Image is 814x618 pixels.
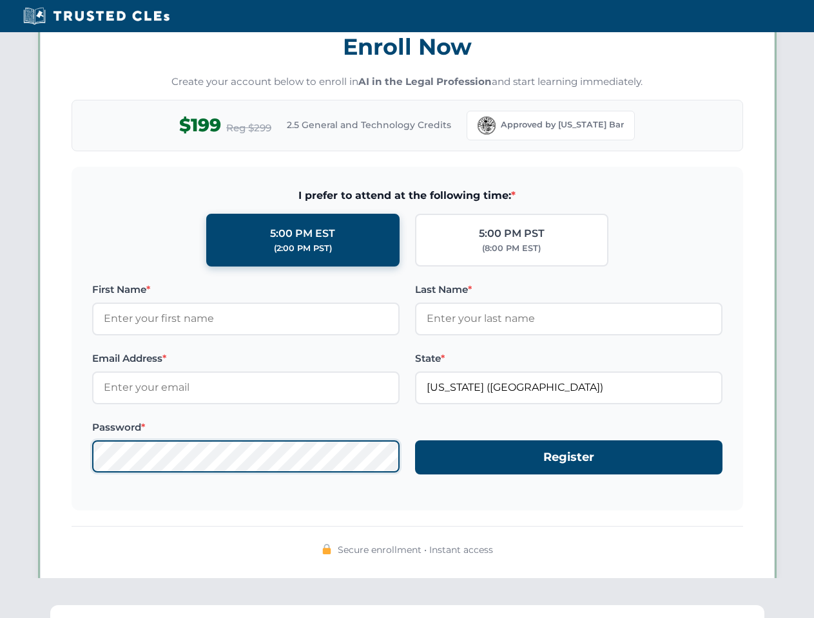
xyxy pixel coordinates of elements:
[92,420,400,435] label: Password
[287,118,451,132] span: 2.5 General and Technology Credits
[92,187,722,204] span: I prefer to attend at the following time:
[72,26,743,67] h3: Enroll Now
[338,543,493,557] span: Secure enrollment • Instant access
[322,544,332,554] img: 🔒
[92,303,400,335] input: Enter your first name
[226,120,271,136] span: Reg $299
[415,303,722,335] input: Enter your last name
[19,6,173,26] img: Trusted CLEs
[92,371,400,404] input: Enter your email
[274,242,332,255] div: (2:00 PM PST)
[92,351,400,366] label: Email Address
[270,225,335,242] div: 5:00 PM EST
[415,351,722,366] label: State
[478,117,496,135] img: Florida Bar
[72,75,743,89] p: Create your account below to enroll in and start learning immediately.
[415,282,722,297] label: Last Name
[501,118,624,131] span: Approved by [US_STATE] Bar
[479,225,545,242] div: 5:00 PM PST
[482,242,541,255] div: (8:00 PM EST)
[179,111,221,140] span: $199
[415,440,722,474] button: Register
[415,371,722,404] input: Florida (FL)
[92,282,400,297] label: First Name
[358,75,492,88] strong: AI in the Legal Profession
